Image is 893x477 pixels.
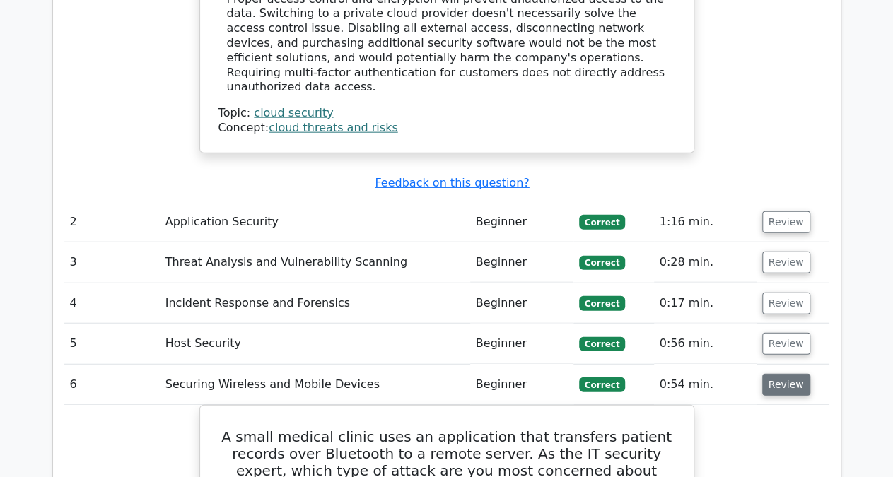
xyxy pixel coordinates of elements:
[579,296,625,310] span: Correct
[579,377,625,391] span: Correct
[470,283,573,324] td: Beginner
[218,106,675,121] div: Topic:
[254,106,333,119] a: cloud security
[579,337,625,351] span: Correct
[269,121,398,134] a: cloud threats and risks
[160,324,470,364] td: Host Security
[762,333,810,355] button: Review
[64,324,160,364] td: 5
[470,324,573,364] td: Beginner
[470,202,573,242] td: Beginner
[64,365,160,405] td: 6
[579,215,625,229] span: Correct
[654,202,757,242] td: 1:16 min.
[762,293,810,314] button: Review
[160,283,470,324] td: Incident Response and Forensics
[762,211,810,233] button: Review
[654,324,757,364] td: 0:56 min.
[470,242,573,283] td: Beginner
[654,283,757,324] td: 0:17 min.
[160,365,470,405] td: Securing Wireless and Mobile Devices
[654,242,757,283] td: 0:28 min.
[470,365,573,405] td: Beginner
[654,365,757,405] td: 0:54 min.
[218,121,675,136] div: Concept:
[64,242,160,283] td: 3
[762,252,810,273] button: Review
[762,374,810,396] button: Review
[64,202,160,242] td: 2
[64,283,160,324] td: 4
[579,256,625,270] span: Correct
[160,202,470,242] td: Application Security
[375,176,529,189] a: Feedback on this question?
[160,242,470,283] td: Threat Analysis and Vulnerability Scanning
